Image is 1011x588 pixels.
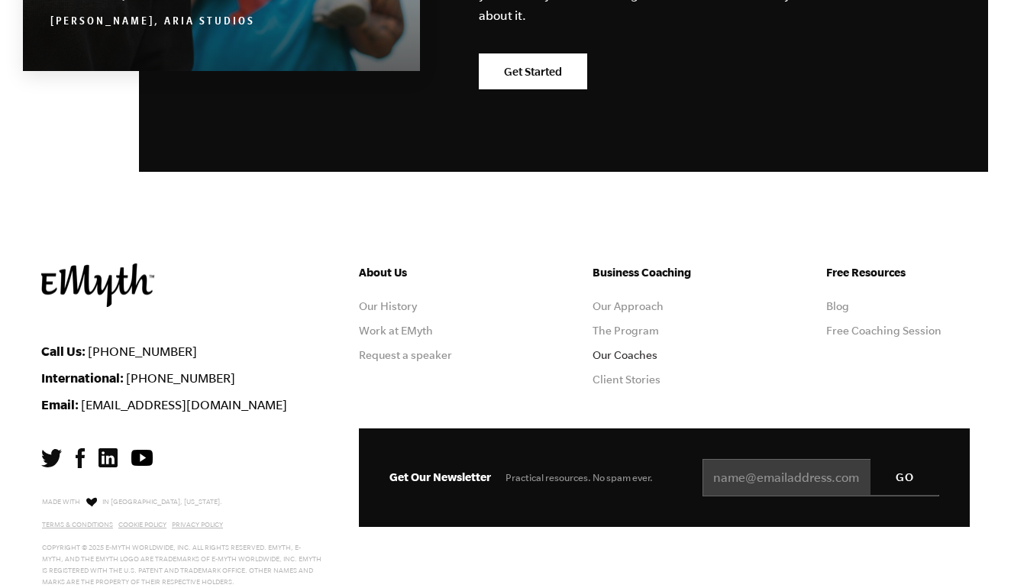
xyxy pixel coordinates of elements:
span: Get Our Newsletter [389,470,491,483]
a: [PHONE_NUMBER] [126,371,235,385]
a: [PHONE_NUMBER] [88,344,197,358]
span: Practical resources. No spam ever. [506,472,653,483]
img: Love [86,497,97,507]
a: Work at EMyth [359,325,433,337]
h5: Free Resources [826,263,970,282]
img: LinkedIn [99,448,118,467]
img: Facebook [76,448,85,468]
a: Our History [359,300,417,312]
strong: Call Us: [41,344,86,358]
a: The Program [593,325,659,337]
a: Blog [826,300,849,312]
a: [EMAIL_ADDRESS][DOMAIN_NAME] [81,398,287,412]
cite: [PERSON_NAME], Aria Studios [50,17,255,29]
a: Privacy Policy [172,521,223,528]
a: Client Stories [593,373,661,386]
img: YouTube [131,450,153,466]
a: Get Started [479,53,587,90]
p: Made with in [GEOGRAPHIC_DATA], [US_STATE]. Copyright © 2025 E-Myth Worldwide, Inc. All rights re... [42,494,322,588]
a: Terms & Conditions [42,521,113,528]
h5: About Us [359,263,502,282]
a: Cookie Policy [118,521,166,528]
a: Our Approach [593,300,664,312]
iframe: Chat Widget [935,515,1011,588]
a: Request a speaker [359,349,452,361]
input: GO [870,459,939,496]
strong: Email: [41,397,79,412]
input: name@emailaddress.com [703,459,939,497]
img: EMyth [41,263,154,307]
strong: International: [41,370,124,385]
a: Free Coaching Session [826,325,942,337]
h5: Business Coaching [593,263,736,282]
img: Twitter [41,449,62,467]
a: Our Coaches [593,349,657,361]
